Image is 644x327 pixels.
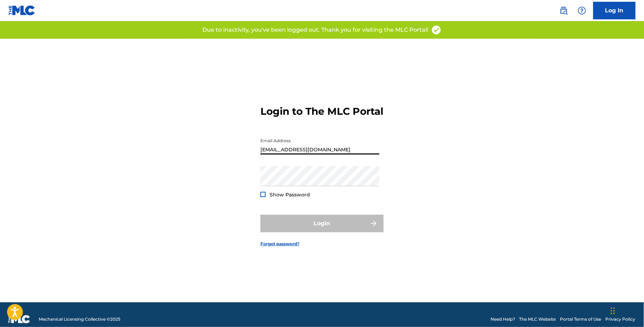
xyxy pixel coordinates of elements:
[519,316,556,322] a: The MLC Website
[8,5,36,15] img: MLC Logo
[260,105,383,118] h3: Login to The MLC Portal
[578,6,586,15] img: help
[202,26,428,34] p: Due to inactivity, you've been logged out. Thank you for visiting the MLC Portal!
[560,6,568,15] img: search
[560,316,601,322] a: Portal Terms of Use
[611,300,615,321] div: Drag
[575,4,589,18] div: Help
[270,191,310,198] span: Show Password
[431,25,442,35] img: access
[260,241,299,247] a: Forgot password?
[606,316,636,322] a: Privacy Policy
[8,315,30,323] img: logo
[609,293,644,327] iframe: Chat Widget
[557,4,571,18] a: Public Search
[39,316,120,322] span: Mechanical Licensing Collective © 2025
[593,2,636,19] a: Log In
[491,316,515,322] a: Need Help?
